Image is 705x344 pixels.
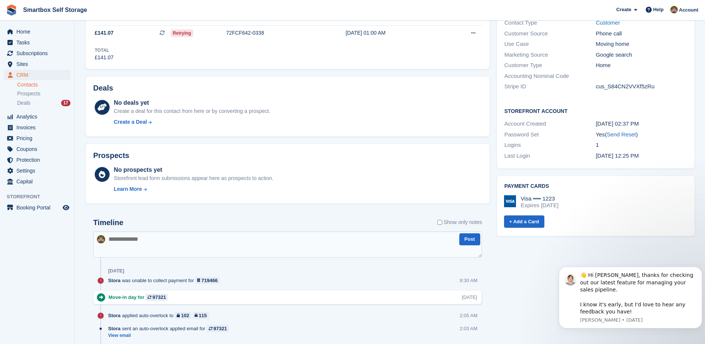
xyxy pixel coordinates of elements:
[114,118,147,126] div: Create a Deal
[16,155,61,165] span: Protection
[108,312,120,319] span: Stora
[596,152,639,159] time: 2025-04-17 11:25:56 UTC
[670,6,678,13] img: Kayleigh Devlin
[596,141,687,149] div: 1
[4,165,70,176] a: menu
[4,37,70,48] a: menu
[195,277,220,284] a: 719466
[199,312,207,319] div: 115
[4,59,70,69] a: menu
[175,312,191,319] a: 102
[171,29,193,37] span: Retrying
[114,165,273,174] div: No prospects yet
[504,82,596,91] div: Stripe ID
[504,107,687,114] h2: Storefront Account
[607,131,636,138] a: Send Reset
[108,268,124,274] div: [DATE]
[17,90,40,97] span: Prospects
[556,263,705,340] iframe: Intercom notifications message
[605,131,638,138] span: ( )
[114,118,270,126] a: Create a Deal
[93,151,129,160] h2: Prospects
[596,29,687,38] div: Phone call
[207,325,229,332] a: 97321
[504,120,596,128] div: Account Created
[16,26,61,37] span: Home
[7,193,74,201] span: Storefront
[95,54,114,61] div: £141.07
[6,4,17,16] img: stora-icon-8386f47178a22dfd0bd8f6a31ec36ba5ce8667c1dd55bd0f319d3a0aa187defe.svg
[93,84,113,92] h2: Deals
[17,100,31,107] span: Deals
[521,202,558,209] div: Expires [DATE]
[4,176,70,187] a: menu
[4,202,70,213] a: menu
[504,61,596,70] div: Customer Type
[16,144,61,154] span: Coupons
[16,122,61,133] span: Invoices
[16,176,61,187] span: Capital
[114,185,273,193] a: Learn More
[146,294,168,301] a: 97321
[16,48,61,59] span: Subscriptions
[462,294,477,301] div: [DATE]
[504,141,596,149] div: Logins
[62,203,70,212] a: Preview store
[108,277,223,284] div: was unable to collect payment for
[596,61,687,70] div: Home
[108,277,120,284] span: Stora
[460,312,478,319] div: 2:05 AM
[504,40,596,48] div: Use Case
[4,144,70,154] a: menu
[616,6,631,13] span: Create
[596,40,687,48] div: Moving home
[108,294,171,301] div: Move-in day for
[460,277,478,284] div: 9:30 AM
[93,218,123,227] h2: Timeline
[504,130,596,139] div: Password Set
[4,133,70,143] a: menu
[16,37,61,48] span: Tasks
[653,6,664,13] span: Help
[108,332,233,339] a: View email
[108,325,233,332] div: sent an auto-overlock applied email for
[108,325,120,332] span: Stora
[214,325,227,332] div: 97321
[679,6,698,14] span: Account
[20,4,90,16] a: Smartbox Self Storage
[504,72,596,81] div: Accounting Nominal Code
[114,185,142,193] div: Learn More
[504,29,596,38] div: Customer Source
[504,215,544,228] a: + Add a Card
[16,202,61,213] span: Booking Portal
[181,312,189,319] div: 102
[596,82,687,91] div: cus_S84CN2VVXf5zRu
[226,29,322,37] div: 72FCF642-0338
[460,325,478,332] div: 2:03 AM
[504,183,687,189] h2: Payment cards
[596,120,687,128] div: [DATE] 02:37 PM
[17,99,70,107] a: Deals 17
[437,218,442,226] input: Show only notes
[16,133,61,143] span: Pricing
[504,152,596,160] div: Last Login
[114,174,273,182] div: Storefront lead form submissions appear here as prospects to action.
[97,235,105,243] img: Kayleigh Devlin
[4,122,70,133] a: menu
[596,51,687,59] div: Google search
[437,218,482,226] label: Show only notes
[4,26,70,37] a: menu
[459,233,480,246] button: Post
[193,312,209,319] a: 115
[16,70,61,80] span: CRM
[114,98,270,107] div: No deals yet
[95,47,114,54] div: Total
[346,29,444,37] div: [DATE] 01:00 AM
[152,294,166,301] div: 97321
[4,70,70,80] a: menu
[504,195,516,207] img: Visa Logo
[17,90,70,98] a: Prospects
